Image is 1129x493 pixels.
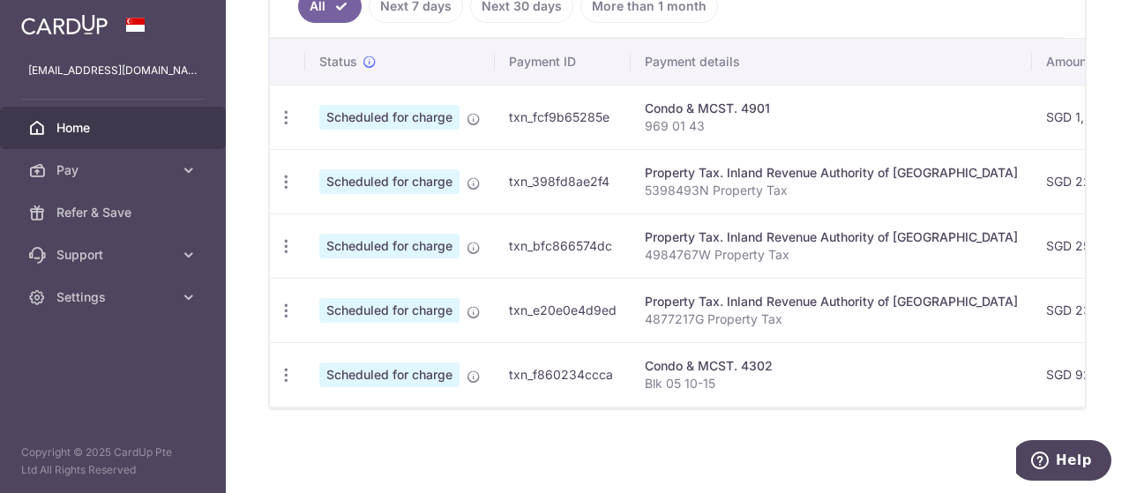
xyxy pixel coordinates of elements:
[645,164,1018,182] div: Property Tax. Inland Revenue Authority of [GEOGRAPHIC_DATA]
[495,278,631,342] td: txn_e20e0e4d9ed
[56,119,173,137] span: Home
[645,117,1018,135] p: 969 01 43
[319,53,357,71] span: Status
[645,246,1018,264] p: 4984767W Property Tax
[319,234,460,258] span: Scheduled for charge
[1016,440,1111,484] iframe: Opens a widget where you can find more information
[645,293,1018,310] div: Property Tax. Inland Revenue Authority of [GEOGRAPHIC_DATA]
[645,375,1018,392] p: Blk 05 10-15
[56,288,173,306] span: Settings
[319,362,460,387] span: Scheduled for charge
[645,100,1018,117] div: Condo & MCST. 4901
[645,228,1018,246] div: Property Tax. Inland Revenue Authority of [GEOGRAPHIC_DATA]
[319,298,460,323] span: Scheduled for charge
[56,246,173,264] span: Support
[319,169,460,194] span: Scheduled for charge
[645,310,1018,328] p: 4877217G Property Tax
[21,14,108,35] img: CardUp
[495,213,631,278] td: txn_bfc866574dc
[28,62,198,79] p: [EMAIL_ADDRESS][DOMAIN_NAME]
[495,39,631,85] th: Payment ID
[56,161,173,179] span: Pay
[495,149,631,213] td: txn_398fd8ae2f4
[56,204,173,221] span: Refer & Save
[319,105,460,130] span: Scheduled for charge
[645,357,1018,375] div: Condo & MCST. 4302
[495,342,631,407] td: txn_f860234ccca
[645,182,1018,199] p: 5398493N Property Tax
[631,39,1032,85] th: Payment details
[495,85,631,149] td: txn_fcf9b65285e
[1046,53,1091,71] span: Amount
